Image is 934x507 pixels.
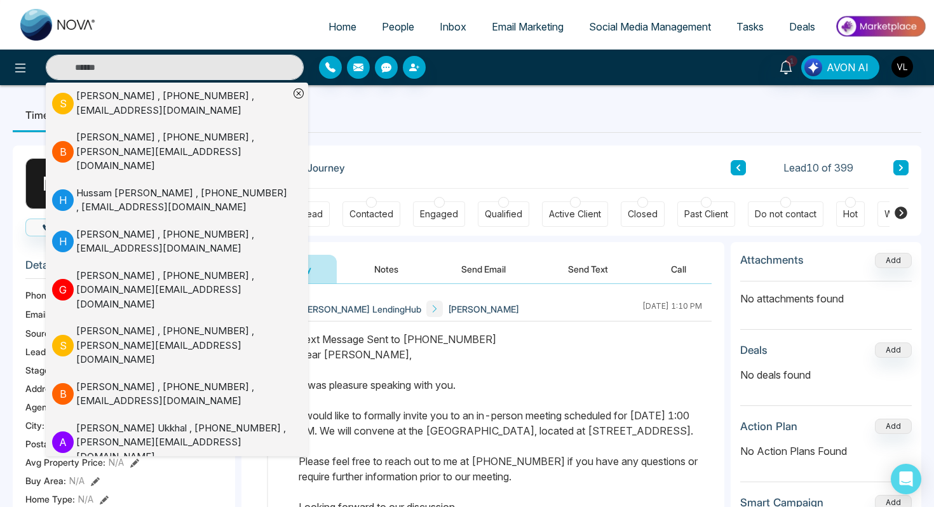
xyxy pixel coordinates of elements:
div: [DATE] 1:10 PM [642,301,702,317]
div: M [25,158,76,209]
span: Phone: [25,288,54,302]
p: S [52,93,74,114]
span: Deals [789,20,815,33]
img: Nova CRM Logo [20,9,97,41]
p: A [52,431,74,453]
div: Warm [884,208,908,220]
div: Hussam [PERSON_NAME] , [PHONE_NUMBER] , [EMAIL_ADDRESS][DOMAIN_NAME] [76,186,289,215]
span: Address: [25,382,80,395]
a: Social Media Management [576,15,724,39]
span: Tasks [736,20,764,33]
div: Open Intercom Messenger [891,464,921,494]
span: People [382,20,414,33]
div: Active Client [549,208,601,220]
p: G [52,279,74,301]
span: City : [25,419,44,432]
h3: Deals [740,344,768,356]
p: No deals found [740,367,912,382]
p: B [52,383,74,405]
p: No Action Plans Found [740,443,912,459]
span: Email: [25,308,50,321]
button: Send Email [436,255,531,283]
a: People [369,15,427,39]
span: Add [875,254,912,265]
div: [PERSON_NAME] , [PHONE_NUMBER] , [EMAIL_ADDRESS][DOMAIN_NAME] [76,380,289,409]
a: Tasks [724,15,776,39]
span: Inbox [440,20,466,33]
button: Call [25,219,87,236]
button: Add [875,419,912,434]
div: [PERSON_NAME] , [PHONE_NUMBER] , [EMAIL_ADDRESS][DOMAIN_NAME] [76,89,289,118]
div: Closed [628,208,658,220]
span: Home [328,20,356,33]
p: B [52,141,74,163]
button: Notes [349,255,424,283]
span: N/A [109,456,124,469]
div: Do not contact [755,208,816,220]
span: Buy Area : [25,474,66,487]
a: Deals [776,15,828,39]
span: Lead 10 of 399 [783,160,853,175]
div: Past Client [684,208,728,220]
li: Timeline [13,98,78,132]
span: Avg Property Price : [25,456,105,469]
span: AVON AI [827,60,869,75]
p: H [52,231,74,252]
h3: Action Plan [740,420,797,433]
span: 1 [786,55,797,67]
h3: Details [25,259,222,278]
div: [PERSON_NAME] , [PHONE_NUMBER] , [DOMAIN_NAME][EMAIL_ADDRESS][DOMAIN_NAME] [76,269,289,312]
span: [PERSON_NAME] [448,302,519,316]
button: Send Text [543,255,633,283]
p: H [52,189,74,211]
button: AVON AI [801,55,879,79]
a: 1 [771,55,801,78]
div: [PERSON_NAME] Ukkhal , [PHONE_NUMBER] , [PERSON_NAME][EMAIL_ADDRESS][DOMAIN_NAME] [76,421,289,464]
span: Social Media Management [589,20,711,33]
img: Lead Flow [804,58,822,76]
button: Call [646,255,712,283]
p: S [52,335,74,356]
span: Source: [25,327,57,340]
span: N/A [78,492,93,506]
button: Add [875,253,912,268]
span: Postal Code : [25,437,78,450]
p: No attachments found [740,281,912,306]
img: Market-place.gif [834,12,926,41]
button: Add [875,342,912,358]
span: Stage: [25,363,52,377]
span: Lead Type: [25,345,71,358]
a: Email Marketing [479,15,576,39]
div: Contacted [349,208,393,220]
span: [PERSON_NAME] LendingHub [299,302,421,316]
div: [PERSON_NAME] , [PHONE_NUMBER] , [PERSON_NAME][EMAIL_ADDRESS][DOMAIN_NAME] [76,324,289,367]
span: N/A [69,474,85,487]
h3: Attachments [740,253,804,266]
span: Email Marketing [492,20,564,33]
img: User Avatar [891,56,913,78]
a: Home [316,15,369,39]
div: [PERSON_NAME] , [PHONE_NUMBER] , [PERSON_NAME][EMAIL_ADDRESS][DOMAIN_NAME] [76,130,289,173]
a: Inbox [427,15,479,39]
div: Hot [843,208,858,220]
div: Engaged [420,208,458,220]
div: [PERSON_NAME] , [PHONE_NUMBER] , [EMAIL_ADDRESS][DOMAIN_NAME] [76,227,289,256]
div: Qualified [485,208,522,220]
span: Agent: [25,400,53,414]
span: Home Type : [25,492,75,506]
